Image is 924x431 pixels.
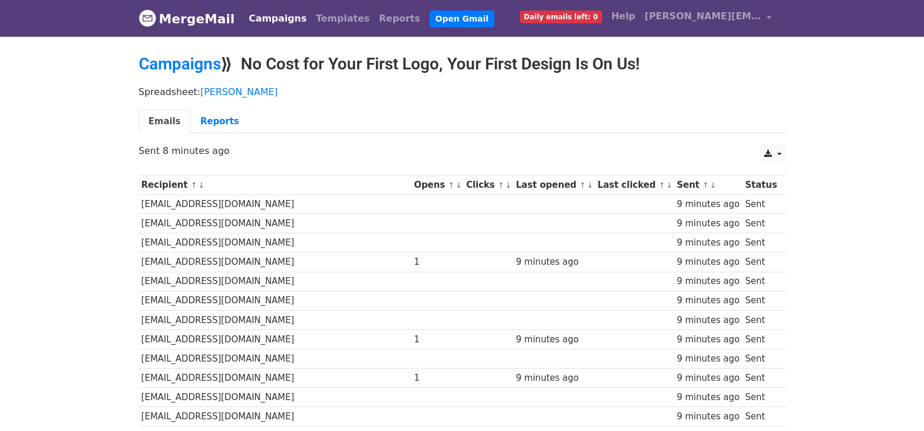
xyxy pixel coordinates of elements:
[498,181,504,190] a: ↑
[677,391,740,404] div: 9 minutes ago
[430,10,494,27] a: Open Gmail
[201,86,278,97] a: [PERSON_NAME]
[139,407,412,426] td: [EMAIL_ADDRESS][DOMAIN_NAME]
[139,330,412,349] td: [EMAIL_ADDRESS][DOMAIN_NAME]
[674,176,742,195] th: Sent
[645,9,761,23] span: [PERSON_NAME][EMAIL_ADDRESS][DOMAIN_NAME]
[595,176,674,195] th: Last clicked
[742,369,779,388] td: Sent
[191,110,249,134] a: Reports
[374,7,425,30] a: Reports
[742,214,779,233] td: Sent
[677,352,740,366] div: 9 minutes ago
[414,333,461,346] div: 1
[516,372,592,385] div: 9 minutes ago
[414,255,461,269] div: 1
[742,272,779,291] td: Sent
[515,5,607,28] a: Daily emails left: 0
[139,54,221,73] a: Campaigns
[139,369,412,388] td: [EMAIL_ADDRESS][DOMAIN_NAME]
[455,181,462,190] a: ↓
[742,195,779,214] td: Sent
[139,54,786,74] h2: ⟫ No Cost for Your First Logo, Your First Design Is On Us!
[311,7,374,30] a: Templates
[411,176,463,195] th: Opens
[139,145,786,157] p: Sent 8 minutes ago
[710,181,716,190] a: ↓
[742,388,779,407] td: Sent
[244,7,311,30] a: Campaigns
[677,314,740,327] div: 9 minutes ago
[579,181,586,190] a: ↑
[677,333,740,346] div: 9 minutes ago
[139,214,412,233] td: [EMAIL_ADDRESS][DOMAIN_NAME]
[702,181,709,190] a: ↑
[659,181,665,190] a: ↑
[742,176,779,195] th: Status
[742,253,779,272] td: Sent
[448,181,455,190] a: ↑
[139,233,412,253] td: [EMAIL_ADDRESS][DOMAIN_NAME]
[139,176,412,195] th: Recipient
[139,388,412,407] td: [EMAIL_ADDRESS][DOMAIN_NAME]
[139,9,156,27] img: MergeMail logo
[677,255,740,269] div: 9 minutes ago
[742,407,779,426] td: Sent
[677,236,740,250] div: 9 minutes ago
[677,372,740,385] div: 9 minutes ago
[139,349,412,368] td: [EMAIL_ADDRESS][DOMAIN_NAME]
[139,6,235,31] a: MergeMail
[139,310,412,330] td: [EMAIL_ADDRESS][DOMAIN_NAME]
[742,330,779,349] td: Sent
[139,110,191,134] a: Emails
[139,291,412,310] td: [EMAIL_ADDRESS][DOMAIN_NAME]
[513,176,595,195] th: Last opened
[640,5,777,32] a: [PERSON_NAME][EMAIL_ADDRESS][DOMAIN_NAME]
[505,181,512,190] a: ↓
[414,372,461,385] div: 1
[666,181,673,190] a: ↓
[677,275,740,288] div: 9 minutes ago
[677,294,740,307] div: 9 minutes ago
[139,272,412,291] td: [EMAIL_ADDRESS][DOMAIN_NAME]
[139,195,412,214] td: [EMAIL_ADDRESS][DOMAIN_NAME]
[607,5,640,28] a: Help
[139,86,786,98] p: Spreadsheet:
[516,333,592,346] div: 9 minutes ago
[742,291,779,310] td: Sent
[677,198,740,211] div: 9 minutes ago
[463,176,513,195] th: Clicks
[742,349,779,368] td: Sent
[677,217,740,230] div: 9 minutes ago
[191,181,197,190] a: ↑
[139,253,412,272] td: [EMAIL_ADDRESS][DOMAIN_NAME]
[520,10,602,23] span: Daily emails left: 0
[742,233,779,253] td: Sent
[516,255,592,269] div: 9 minutes ago
[742,310,779,330] td: Sent
[198,181,205,190] a: ↓
[587,181,593,190] a: ↓
[677,410,740,423] div: 9 minutes ago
